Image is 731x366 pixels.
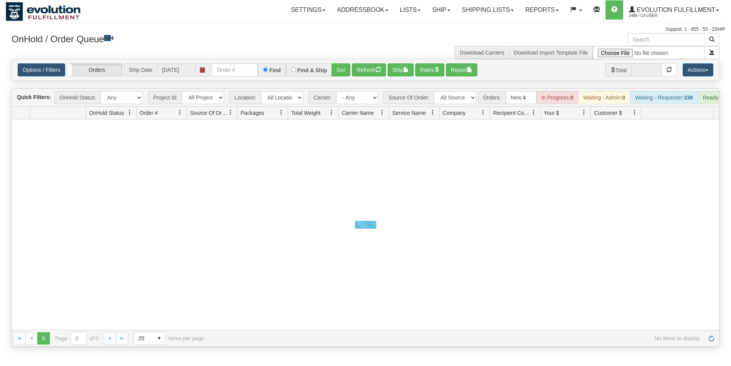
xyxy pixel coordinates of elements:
[506,91,536,104] div: New:
[37,332,50,344] span: Page 0
[520,0,564,20] a: Reports
[6,2,81,21] img: logo1488.jpg
[493,109,531,117] span: Recipient Country
[514,50,588,56] a: Download Import Template File
[18,63,65,76] a: Options / Filters
[6,26,725,33] div: Support: 1 - 855 - 55 - 2SHIP
[139,335,149,342] span: 25
[215,335,700,341] span: No items to display
[630,91,698,104] div: Waiting - Requester:
[446,63,477,76] button: Report
[123,106,136,119] a: OnHold Status filter column settings
[275,106,288,119] a: Packages filter column settings
[229,91,261,104] span: Location:
[635,7,715,13] span: Evolution Fulfillment
[297,68,327,73] label: Find & Ship
[456,0,520,20] a: Shipping lists
[388,63,414,76] button: Ship
[89,109,124,117] span: OnHold Status
[331,0,394,20] a: Addressbook
[140,109,158,117] span: Order #
[54,91,101,104] span: OnHold Status:
[594,109,622,117] span: Customer $
[578,106,591,119] a: Your $ filter column settings
[683,63,713,76] button: Actions
[593,46,705,59] input: Import
[55,332,99,345] span: Page of 0
[173,106,186,119] a: Order # filter column settings
[394,0,426,20] a: Lists
[153,332,165,344] span: select
[570,94,573,101] strong: 0
[134,332,166,345] span: Page sizes drop down
[67,64,122,76] label: Orders
[627,33,705,46] input: Search
[124,63,157,76] span: Ship Date
[332,63,350,76] button: Go!
[383,91,434,104] span: Source Of Order:
[12,33,360,44] h3: OnHold / Order Queue
[527,106,540,119] a: Recipient Country filter column settings
[291,109,321,117] span: Total Weight
[705,332,718,344] a: Refresh
[134,332,204,345] span: items per page
[148,91,182,104] span: Project Id:
[12,89,719,107] div: grid toolbar
[342,109,374,117] span: Carrier Name
[713,144,730,222] iframe: chat widget
[523,94,526,101] strong: 4
[460,50,504,56] a: Download Carriers
[376,106,389,119] a: Carrier Name filter column settings
[426,0,456,20] a: Ship
[352,63,386,76] button: Refresh
[269,68,281,73] label: Find
[623,0,725,20] a: Evolution Fulfillment 1488 / CA User
[704,33,719,46] button: Search
[415,63,445,76] button: Rates
[443,109,466,117] span: Company
[392,109,426,117] span: Service Name
[684,94,693,101] strong: 338
[190,109,228,117] span: Source Of Order
[478,91,506,104] span: Orders:
[477,106,490,119] a: Company filter column settings
[629,12,686,20] span: 1488 / CA User
[605,63,632,76] span: Total
[224,106,237,119] a: Source Of Order filter column settings
[426,106,439,119] a: Service Name filter column settings
[241,109,264,117] span: Packages
[309,91,336,104] span: Carrier:
[578,91,630,104] div: Waiting - Admin:
[325,106,338,119] a: Total Weight filter column settings
[536,91,578,104] div: In Progress:
[212,63,258,76] input: Order #
[17,93,51,101] label: Quick Filters:
[628,106,641,119] a: Customer $ filter column settings
[285,0,331,20] a: Settings
[622,94,625,101] strong: 0
[544,109,559,117] span: Your $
